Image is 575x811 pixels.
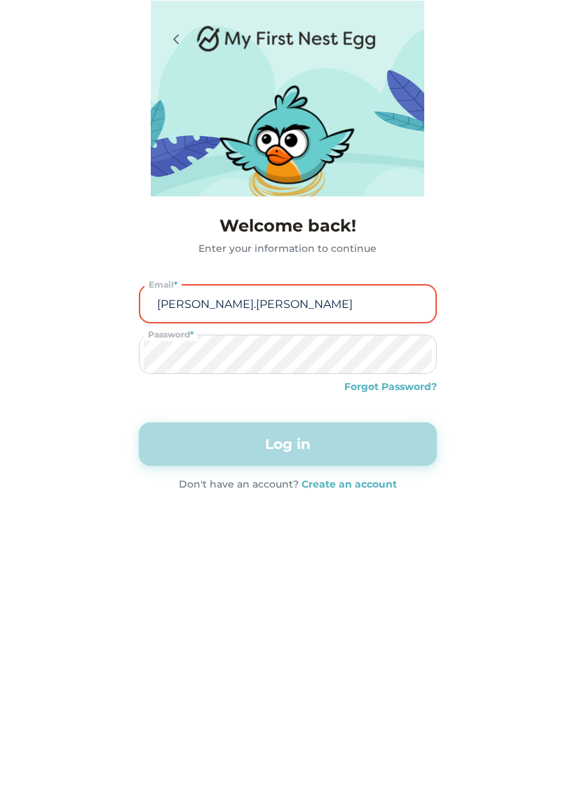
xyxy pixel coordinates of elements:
div: Forgot Password? [344,380,437,394]
input: Email [144,286,431,322]
h4: Welcome back! [139,213,437,239]
div: Enter your information to continue [139,241,437,256]
button: Log in [139,422,437,466]
div: Password [144,328,198,341]
img: nest-v04%202.png [209,80,367,210]
div: Email [144,279,182,291]
img: Logo.png [197,25,377,53]
strong: Create an account [302,478,397,490]
div: Don't have an account? [179,477,299,492]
